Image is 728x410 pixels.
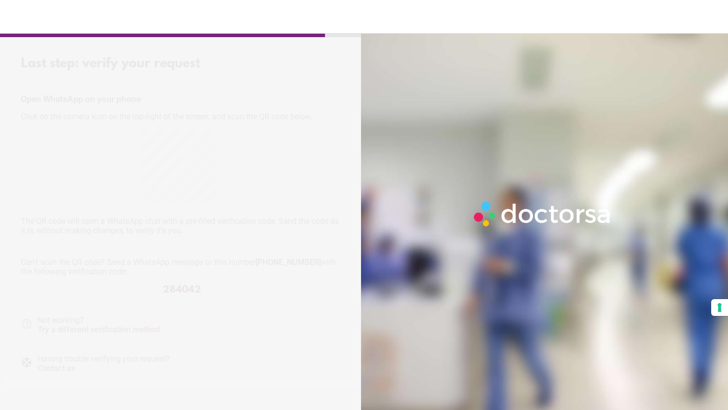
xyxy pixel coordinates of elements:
[21,94,141,104] strong: Open WhatsApp on your phone
[38,325,160,334] a: Try a different verification method
[711,299,728,316] button: Your consent preferences for tracking technologies
[142,129,221,208] div: https://wa.me/+12673231263?text=My+request+verification+code+is+284042
[38,315,160,334] span: Not working?
[38,363,75,373] a: Contact us
[470,198,616,230] img: Logo-Doctorsa-trans-White-partial-flat.png
[21,318,33,330] i: help
[21,56,342,71] div: Last step: verify your request
[21,284,342,296] div: 284042
[256,257,321,267] strong: [PHONE_NUMBER]
[21,257,342,276] p: Can't scan the QR code? Send a WhatsApp message to this number with the following verification code:
[21,216,342,235] p: The QR code will open a WhatsApp chat with a pre-filled verification code. Send the code as it is...
[38,354,170,373] span: Having trouble verifying your request?
[21,357,33,368] i: support
[21,112,342,121] p: Click on the camera icon on the top-right of the screen, and scan the QR code below.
